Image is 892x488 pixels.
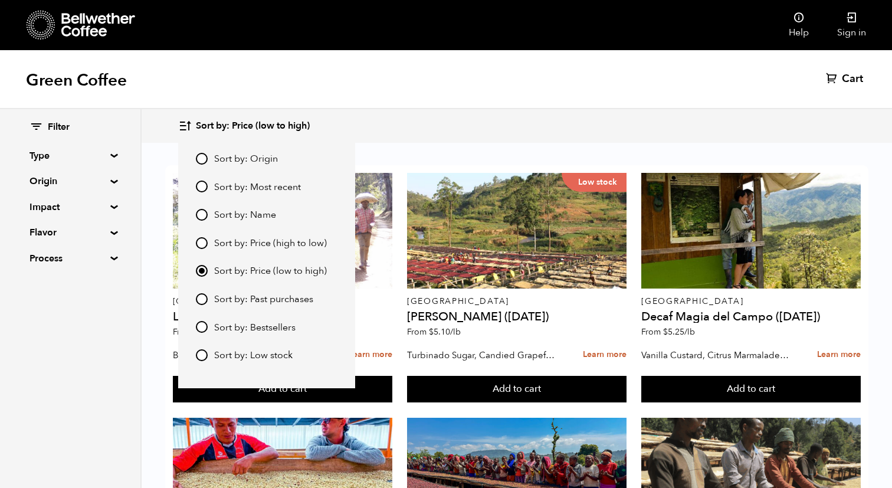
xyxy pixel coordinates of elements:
h1: Green Coffee [26,70,127,91]
span: $ [663,326,668,338]
input: Sort by: Price (high to low) [196,237,208,249]
p: Bergamot, [PERSON_NAME], [PERSON_NAME] [173,346,322,364]
h4: [PERSON_NAME] ([DATE]) [407,311,627,323]
summary: Type [29,149,111,163]
span: Sort by: Name [214,209,276,222]
span: From [173,326,227,338]
p: [GEOGRAPHIC_DATA] [173,297,392,306]
p: Vanilla Custard, Citrus Marmalade, Caramel [641,346,791,364]
span: From [641,326,695,338]
p: Turbinado Sugar, Candied Grapefruit, Spiced Plum [407,346,556,364]
span: Sort by: Origin [214,153,278,166]
span: Sort by: Most recent [214,181,301,194]
span: Filter [48,121,70,134]
summary: Flavor [29,225,111,240]
a: Low stock [407,173,627,289]
summary: Origin [29,174,111,188]
input: Sort by: Most recent [196,181,208,192]
input: Sort by: Origin [196,153,208,165]
a: Cart [826,72,866,86]
span: $ [429,326,434,338]
h4: Limmu Kossa Washed ([DATE]) [173,311,392,323]
summary: Process [29,251,111,266]
span: /lb [450,326,461,338]
span: From [407,326,461,338]
span: Sort by: Low stock [214,349,293,362]
span: Cart [842,72,863,86]
span: Sort by: Price (low to high) [196,120,310,133]
input: Sort by: Name [196,209,208,221]
bdi: 5.25 [663,326,695,338]
span: Sort by: Price (low to high) [214,265,327,278]
span: Sort by: Past purchases [214,293,313,306]
h4: Decaf Magia del Campo ([DATE]) [641,311,861,323]
button: Add to cart [173,376,392,403]
bdi: 5.10 [429,326,461,338]
a: Learn more [349,342,392,368]
input: Sort by: Bestsellers [196,321,208,333]
p: [GEOGRAPHIC_DATA] [407,297,627,306]
input: Sort by: Price (low to high) [196,265,208,277]
summary: Impact [29,200,111,214]
a: Learn more [817,342,861,368]
input: Sort by: Past purchases [196,293,208,305]
span: Sort by: Bestsellers [214,322,296,335]
input: Sort by: Low stock [196,349,208,361]
p: Low stock [562,173,627,192]
p: [GEOGRAPHIC_DATA] [641,297,861,306]
a: Learn more [583,342,627,368]
button: Add to cart [641,376,861,403]
button: Add to cart [407,376,627,403]
span: Sort by: Price (high to low) [214,237,327,250]
span: /lb [684,326,695,338]
button: Sort by: Price (low to high) [178,112,310,140]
